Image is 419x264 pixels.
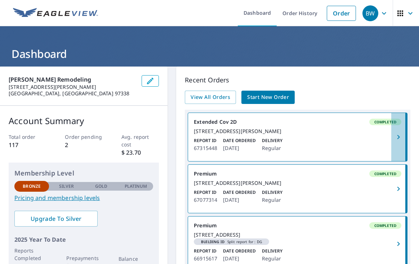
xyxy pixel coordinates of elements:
[223,248,256,254] p: Date Ordered
[194,222,401,229] div: Premium
[13,8,98,19] img: EV Logo
[9,46,410,61] h1: Dashboard
[197,240,266,243] span: Split report for : DG
[188,113,407,161] a: Extended Cov 2DCompleted[STREET_ADDRESS][PERSON_NAME]Report ID67315448Date Ordered[DATE]DeliveryR...
[194,232,401,238] div: [STREET_ADDRESS]
[185,91,236,104] a: View All Orders
[14,235,153,244] p: 2025 Year To Date
[241,91,295,104] a: Start New Order
[223,144,256,153] p: [DATE]
[9,84,136,90] p: [STREET_ADDRESS][PERSON_NAME]
[194,128,401,135] div: [STREET_ADDRESS][PERSON_NAME]
[9,75,136,84] p: [PERSON_NAME] Remodeling
[95,183,107,190] p: Gold
[327,6,356,21] a: Order
[65,141,102,149] p: 2
[65,133,102,141] p: Order pending
[119,255,153,263] p: Balance
[194,137,217,144] p: Report ID
[262,137,283,144] p: Delivery
[9,114,159,127] p: Account Summary
[194,196,217,204] p: 67077314
[14,194,153,202] a: Pricing and membership levels
[194,170,401,177] div: Premium
[223,196,256,204] p: [DATE]
[370,119,401,124] span: Completed
[9,90,136,97] p: [GEOGRAPHIC_DATA], [GEOGRAPHIC_DATA] 97338
[370,223,401,228] span: Completed
[201,240,224,243] em: Building ID
[9,133,46,141] p: Total order
[23,183,41,190] p: Bronze
[262,254,283,263] p: Regular
[194,180,401,186] div: [STREET_ADDRESS][PERSON_NAME]
[262,189,283,196] p: Delivery
[121,148,159,157] p: $ 23.70
[185,75,410,85] p: Recent Orders
[191,93,230,102] span: View All Orders
[14,247,49,262] p: Reports Completed
[194,144,217,153] p: 67315448
[20,215,92,223] span: Upgrade To Silver
[194,254,217,263] p: 66915617
[223,254,256,263] p: [DATE]
[9,141,46,149] p: 117
[262,248,283,254] p: Delivery
[14,168,153,178] p: Membership Level
[194,189,217,196] p: Report ID
[262,196,283,204] p: Regular
[362,5,378,21] div: BW
[125,183,147,190] p: Platinum
[194,248,217,254] p: Report ID
[66,254,101,262] p: Prepayments
[188,165,407,213] a: PremiumCompleted[STREET_ADDRESS][PERSON_NAME]Report ID67077314Date Ordered[DATE]DeliveryRegular
[14,211,98,227] a: Upgrade To Silver
[223,137,256,144] p: Date Ordered
[223,189,256,196] p: Date Ordered
[121,133,159,148] p: Avg. report cost
[194,119,401,125] div: Extended Cov 2D
[370,171,401,176] span: Completed
[262,144,283,153] p: Regular
[247,93,289,102] span: Start New Order
[59,183,74,190] p: Silver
